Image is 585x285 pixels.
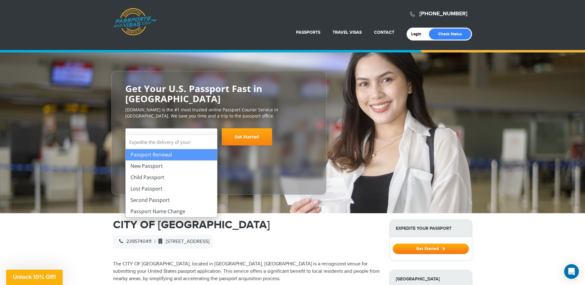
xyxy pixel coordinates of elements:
button: Get Started [393,244,469,254]
h1: CITY OF [GEOGRAPHIC_DATA] [113,219,380,230]
strong: Expedite the delivery of your: [126,135,217,149]
a: [PHONE_NUMBER] [419,10,467,17]
a: Get Started [222,128,272,145]
span: Select Your Service [130,134,179,141]
a: Passports & [DOMAIN_NAME] [113,8,157,36]
p: The CITY OF [GEOGRAPHIC_DATA], located in [GEOGRAPHIC_DATA], [GEOGRAPHIC_DATA] is a recognized ve... [113,260,380,283]
a: Passports [296,30,320,35]
span: [STREET_ADDRESS] [155,239,209,245]
span: Select Your Service [130,131,211,148]
h2: Get Your U.S. Passport Fast in [GEOGRAPHIC_DATA] [125,83,313,104]
li: New Passport [126,160,217,172]
div: | [113,235,213,248]
li: Child Passport [126,172,217,183]
a: Login [411,32,426,37]
span: Unlock 10% Off! [13,274,56,280]
li: Expedite the delivery of your: [126,135,217,217]
li: Second Passport [126,194,217,206]
a: Travel Visas [333,30,362,35]
li: Passport Name Change [126,206,217,217]
a: Get Started [393,246,469,251]
span: Select Your Service [125,128,217,145]
a: Check Status [429,29,471,40]
span: Starting at $199 + government fees [125,148,313,155]
li: Passport Renewal [126,149,217,160]
strong: Expedite Your Passport [390,220,472,237]
div: Unlock 10% Off! [6,270,63,285]
p: [DOMAIN_NAME] is the #1 most trusted online Passport Courier Service in [GEOGRAPHIC_DATA]. We sav... [125,107,313,119]
div: Open Intercom Messenger [564,264,579,279]
span: 2395740411 [116,239,151,245]
li: Lost Passport [126,183,217,194]
a: Contact [374,30,394,35]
